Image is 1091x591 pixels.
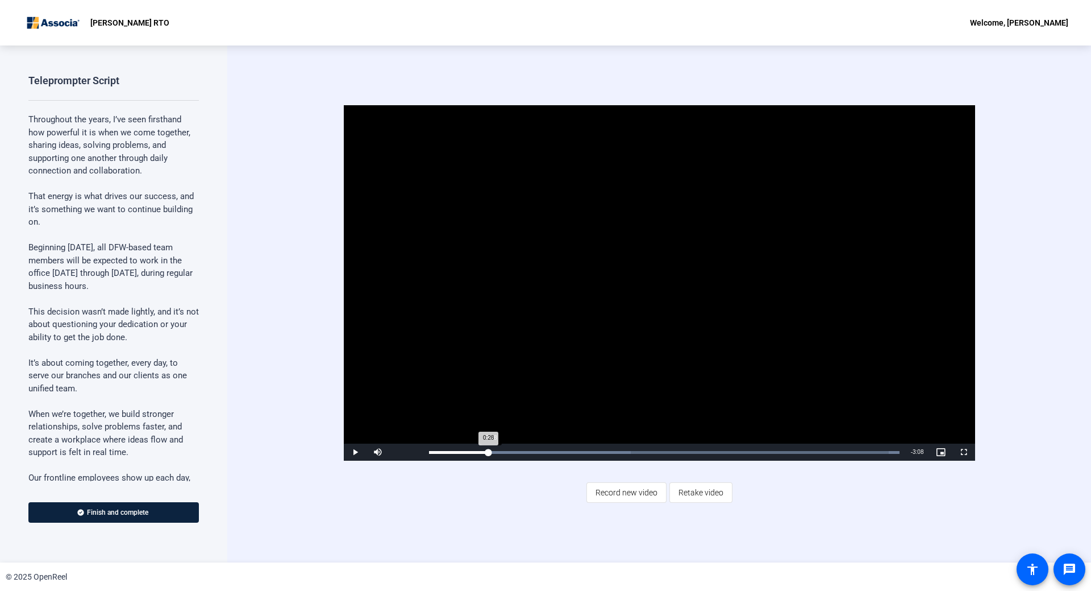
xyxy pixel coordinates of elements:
button: Fullscreen [952,444,975,461]
p: Beginning [DATE], all DFW-based team members will be expected to work in the office [DATE] throug... [28,241,199,292]
span: Record new video [596,482,657,503]
span: 3:08 [913,449,923,455]
p: That energy is what drives our success, and it’s something we want to continue building on. [28,190,199,229]
span: Retake video [678,482,723,503]
span: Finish and complete [87,508,148,517]
p: Our frontline employees show up each day, often in their communities, to deliver 5-Star Customer ... [28,472,199,510]
button: Finish and complete [28,502,199,523]
div: Teleprompter Script [28,74,119,88]
mat-icon: accessibility [1026,563,1039,576]
img: OpenReel logo [23,11,85,34]
p: [PERSON_NAME] RTO [90,16,169,30]
div: Welcome, [PERSON_NAME] [970,16,1068,30]
p: It’s about coming together, every day, to serve our branches and our clients as one unified team. [28,357,199,395]
p: When we’re together, we build stronger relationships, solve problems faster, and create a workpla... [28,408,199,459]
div: © 2025 OpenReel [6,571,67,583]
p: This decision wasn’t made lightly, and it’s not about questioning your dedication or your ability... [28,305,199,344]
span: - [911,449,913,455]
p: Throughout the years, I’ve seen firsthand how powerful it is when we come together, sharing ideas... [28,113,199,177]
div: Progress Bar [429,451,900,454]
button: Play [344,444,367,461]
button: Mute [367,444,389,461]
button: Picture-in-Picture [930,444,952,461]
mat-icon: message [1063,563,1076,576]
button: Record new video [586,482,667,503]
div: Video Player [344,105,975,461]
button: Retake video [669,482,732,503]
